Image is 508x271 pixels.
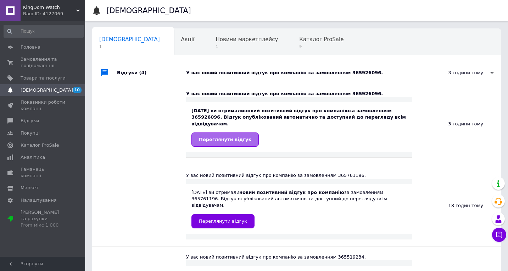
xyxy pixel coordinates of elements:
[21,209,66,229] span: [PERSON_NAME] та рахунки
[21,222,66,228] div: Prom мікс 1 000
[191,214,255,228] a: Переглянути відгук
[21,87,73,93] span: [DEMOGRAPHIC_DATA]
[191,132,259,147] a: Переглянути відгук
[181,36,195,43] span: Акції
[199,218,247,224] span: Переглянути відгук
[73,87,82,93] span: 10
[186,91,412,97] div: У вас новий позитивний відгук про компанію за замовленням 365926096.
[191,189,407,228] div: [DATE] ви отримали за замовленням 365761196. Відгук опублікований автоматично та доступний до пер...
[99,36,160,43] span: [DEMOGRAPHIC_DATA]
[199,137,251,142] span: Переглянути відгук
[21,118,39,124] span: Відгуки
[186,254,412,260] div: У вас новий позитивний відгук про компанію за замовленням 365519234.
[186,70,423,76] div: У вас новий позитивний відгук про компанію за замовленням 365926096.
[21,197,57,204] span: Налаштування
[23,11,85,17] div: Ваш ID: 4127069
[21,142,59,148] span: Каталог ProSale
[216,36,278,43] span: Новини маркетплейсу
[23,4,76,11] span: KingDom Watch
[106,6,191,15] h1: [DEMOGRAPHIC_DATA]
[244,108,349,113] b: новий позитивний відгук про компанію
[21,154,45,161] span: Аналітика
[21,56,66,69] span: Замовлення та повідомлення
[21,75,66,81] span: Товари та послуги
[423,70,494,76] div: 3 години тому
[492,228,506,242] button: Чат з покупцем
[216,44,278,49] span: 1
[21,185,39,191] span: Маркет
[21,99,66,112] span: Показники роботи компанії
[299,44,344,49] span: 9
[191,108,407,147] div: [DATE] ви отримали за замовленням 365926096. Відгук опублікований автоматично та доступний до пер...
[412,83,501,165] div: 3 години тому
[21,130,40,136] span: Покупці
[139,70,147,75] span: (4)
[239,190,344,195] b: новий позитивний відгук про компанію
[412,165,501,246] div: 18 годин тому
[21,44,40,50] span: Головна
[186,172,412,179] div: У вас новий позитивний відгук про компанію за замовленням 365761196.
[117,62,186,83] div: Відгуки
[4,25,84,38] input: Пошук
[99,44,160,49] span: 1
[299,36,344,43] span: Каталог ProSale
[21,166,66,179] span: Гаманець компанії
